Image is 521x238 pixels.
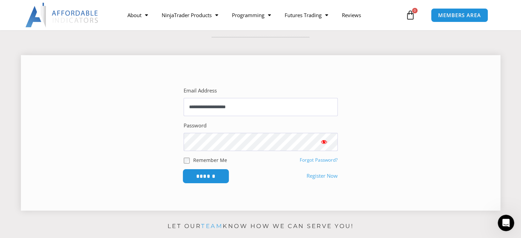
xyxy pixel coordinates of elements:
iframe: Intercom live chat [498,215,514,231]
img: LogoAI | Affordable Indicators – NinjaTrader [25,3,99,27]
label: Password [184,121,207,130]
span: MEMBERS AREA [438,13,481,18]
button: Show password [310,133,338,151]
a: team [201,223,223,229]
a: MEMBERS AREA [431,8,488,22]
a: Futures Trading [278,7,335,23]
label: Email Address [184,86,217,96]
p: Let our know how we can serve you! [21,221,500,232]
a: NinjaTrader Products [155,7,225,23]
label: Remember Me [193,156,227,164]
a: About [121,7,155,23]
a: 0 [395,5,425,25]
a: Forgot Password? [300,157,338,163]
a: Reviews [335,7,368,23]
a: Register Now [307,171,338,181]
span: 0 [412,8,418,13]
a: Programming [225,7,278,23]
nav: Menu [121,7,404,23]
